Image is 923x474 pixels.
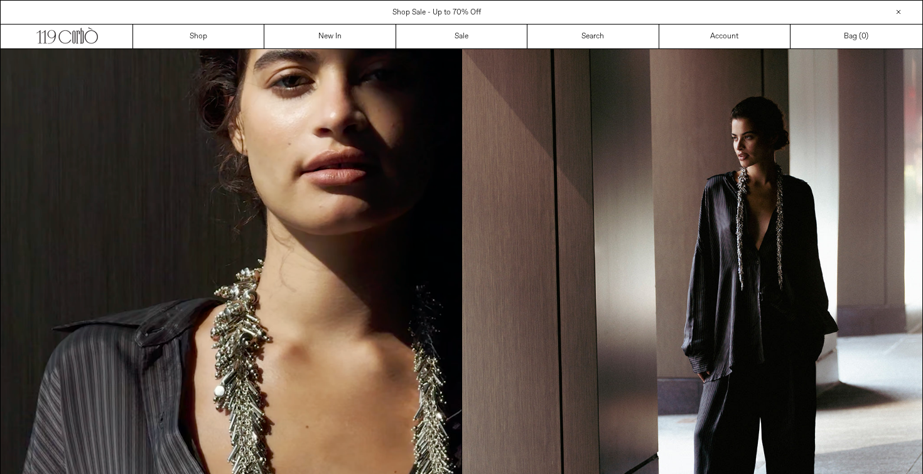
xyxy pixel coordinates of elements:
span: ) [861,31,868,42]
a: Sale [396,25,527,48]
a: New In [264,25,396,48]
a: Shop Sale - Up to 70% Off [392,8,481,18]
a: Search [527,25,659,48]
a: Bag () [791,25,922,48]
a: Shop [133,25,264,48]
a: Account [659,25,791,48]
span: 0 [861,31,866,41]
